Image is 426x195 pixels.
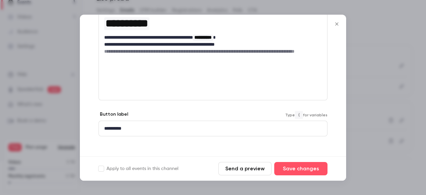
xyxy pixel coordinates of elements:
[99,111,128,118] label: Button label
[218,162,272,175] button: Send a preview
[99,1,327,65] div: editor
[295,111,303,119] code: {
[285,111,327,119] span: Type for variables
[330,17,343,31] button: Close
[99,121,327,136] div: editor
[99,165,178,172] label: Apply to all events in this channel
[274,162,327,175] button: Save changes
